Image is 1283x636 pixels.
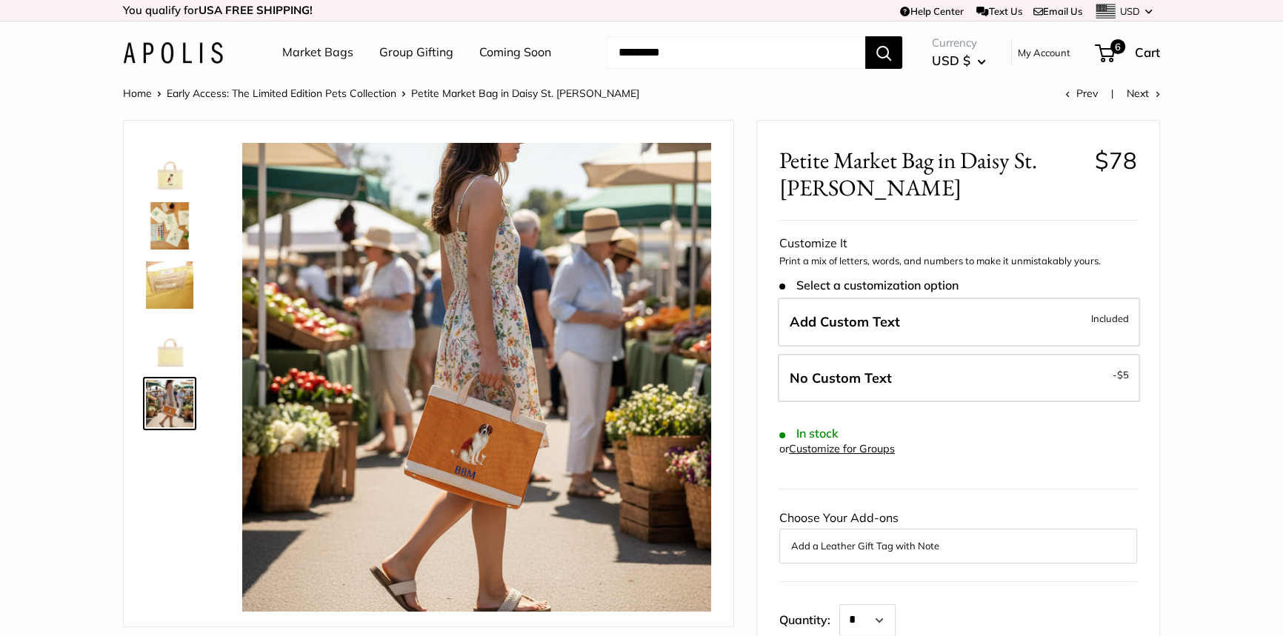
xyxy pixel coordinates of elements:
span: Petite Market Bag in Daisy St. [PERSON_NAME] [411,87,639,100]
span: Included [1091,309,1129,327]
p: Print a mix of letters, words, and numbers to make it unmistakably yours. [779,254,1137,269]
a: Help Center [900,5,963,17]
span: USD [1120,5,1140,17]
img: description_The artist's desk in Ventura CA [146,202,193,250]
button: USD $ [932,49,986,73]
span: In stock [779,426,838,441]
nav: Breadcrumb [123,84,639,103]
img: Petite Market Bag in Daisy St. Bernard [242,143,711,612]
span: No Custom Text [790,369,892,386]
span: Add Custom Text [790,313,900,330]
button: Add a Leather Gift Tag with Note [791,537,1125,555]
img: Apolis [123,42,223,64]
a: Petite Market Bag in Daisy St. Bernard [143,318,196,371]
img: Petite Market Bag in Daisy St. Bernard [146,380,193,427]
a: Early Access: The Limited Edition Pets Collection [167,87,396,100]
a: Prev [1065,87,1098,100]
button: Search [865,36,902,69]
span: Select a customization option [779,278,958,292]
a: Market Bags [282,41,353,64]
a: description_The artist's desk in Ventura CA [143,199,196,252]
span: Petite Market Bag in Daisy St. [PERSON_NAME] [779,147,1084,201]
a: Petite Market Bag in Daisy St. Bernard [143,258,196,312]
div: or [779,439,895,459]
a: Email Us [1033,5,1082,17]
span: USD $ [932,53,970,68]
img: Petite Market Bag in Daisy St. Bernard [146,261,193,309]
span: Cart [1135,44,1160,60]
a: Customize for Groups [789,442,895,455]
a: Petite Market Bag in Daisy St. Bernard [143,377,196,430]
strong: USA FREE SHIPPING! [199,3,313,17]
a: Petite Market Bag in Daisy St. Bernard [143,140,196,193]
input: Search... [607,36,865,69]
span: $78 [1095,146,1137,175]
span: - [1113,366,1129,384]
span: $5 [1117,369,1129,381]
label: Add Custom Text [778,298,1140,347]
img: Petite Market Bag in Daisy St. Bernard [146,321,193,368]
img: Petite Market Bag in Daisy St. Bernard [146,143,193,190]
div: Customize It [779,232,1137,255]
a: 6 Cart [1096,41,1160,64]
a: Coming Soon [479,41,551,64]
a: My Account [1018,44,1070,61]
span: 6 [1110,39,1125,54]
a: Home [123,87,152,100]
span: Currency [932,33,986,53]
div: Choose Your Add-ons [779,507,1137,563]
a: Next [1127,87,1160,100]
a: Text Us [976,5,1022,17]
label: Leave Blank [778,354,1140,403]
a: Group Gifting [379,41,453,64]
